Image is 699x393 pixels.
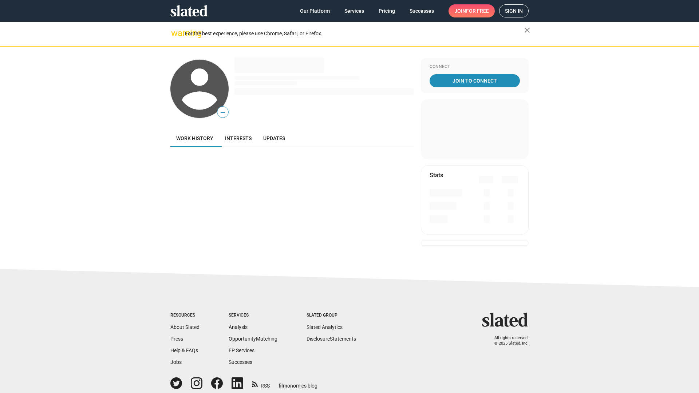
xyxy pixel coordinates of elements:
mat-icon: warning [171,29,180,37]
a: Help & FAQs [170,348,198,353]
a: Services [339,4,370,17]
a: Work history [170,130,219,147]
a: Slated Analytics [307,324,343,330]
a: Sign in [499,4,529,17]
a: RSS [252,378,270,389]
a: Joinfor free [449,4,495,17]
mat-card-title: Stats [430,171,443,179]
div: Connect [430,64,520,70]
span: Sign in [505,5,523,17]
a: Analysis [229,324,248,330]
a: Join To Connect [430,74,520,87]
a: filmonomics blog [279,377,317,389]
a: Successes [229,359,252,365]
a: OpportunityMatching [229,336,277,342]
a: Jobs [170,359,182,365]
mat-icon: close [523,26,532,35]
a: Interests [219,130,257,147]
a: Pricing [373,4,401,17]
div: Services [229,313,277,318]
a: Successes [404,4,440,17]
div: Resources [170,313,200,318]
a: DisclosureStatements [307,336,356,342]
span: Successes [410,4,434,17]
span: for free [466,4,489,17]
a: Updates [257,130,291,147]
span: Interests [225,135,252,141]
a: Press [170,336,183,342]
span: film [279,383,287,389]
div: For the best experience, please use Chrome, Safari, or Firefox. [185,29,524,39]
span: Updates [263,135,285,141]
div: Slated Group [307,313,356,318]
p: All rights reserved. © 2025 Slated, Inc. [487,336,529,346]
span: — [217,108,228,117]
a: About Slated [170,324,200,330]
span: Join [454,4,489,17]
span: Services [344,4,364,17]
span: Our Platform [300,4,330,17]
a: EP Services [229,348,254,353]
span: Work history [176,135,213,141]
span: Pricing [379,4,395,17]
a: Our Platform [294,4,336,17]
span: Join To Connect [431,74,518,87]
